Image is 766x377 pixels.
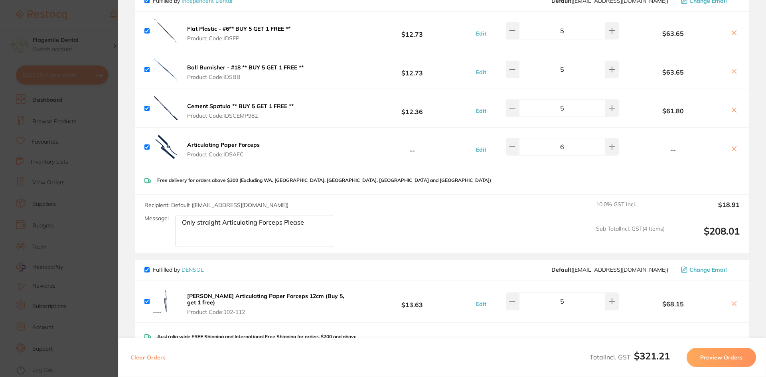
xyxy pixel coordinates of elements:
[353,24,472,38] b: $12.73
[153,288,178,314] img: bmkzN2swag
[187,103,294,110] b: Cement Spatula ** BUY 5 GET 1 FREE **
[153,18,178,43] img: MzdnOXhuMw
[185,64,306,81] button: Ball Burnisher - #18 ** BUY 5 GET 1 FREE ** Product Code:IDSBB
[187,35,290,41] span: Product Code: IDSFP
[474,300,489,308] button: Edit
[621,69,725,76] b: $63.65
[175,215,333,247] textarea: Only straight Articulating Forceps Please
[353,101,472,116] b: $12.36
[157,334,357,339] p: Australia wide FREE Shipping and International Free Shipping for orders $200 and above
[187,113,294,119] span: Product Code: IDSCEMP982
[596,225,665,247] span: Sub Total Incl. GST ( 4 Items)
[474,107,489,114] button: Edit
[474,146,489,153] button: Edit
[621,107,725,114] b: $61.80
[153,57,178,82] img: cDhydXpibA
[128,348,168,367] button: Clear Orders
[474,30,489,37] button: Edit
[182,266,204,273] a: DENSOL
[187,74,304,80] span: Product Code: IDSBB
[187,151,260,158] span: Product Code: IDSAFC
[353,140,472,154] b: --
[153,266,204,273] p: Fulfilled by
[353,294,472,309] b: $13.63
[474,69,489,76] button: Edit
[185,103,296,119] button: Cement Spatula ** BUY 5 GET 1 FREE ** Product Code:IDSCEMP982
[621,300,725,308] b: $68.15
[596,201,665,219] span: 10.0 % GST Incl.
[551,266,668,273] span: sales@densol.com.au
[187,25,290,32] b: Flat Plastic - #6** BUY 5 GET 1 FREE **
[153,134,178,160] img: eDdiaTB0Mg
[353,62,472,77] b: $12.73
[157,178,491,183] p: Free delivery for orders above $300 (Excluding WA, [GEOGRAPHIC_DATA], [GEOGRAPHIC_DATA], [GEOGRAP...
[185,141,262,158] button: Articulating Paper Forceps Product Code:IDSAFC
[185,292,353,316] button: [PERSON_NAME] Articulating Paper Forceps 12cm (Buy 5, get 1 free) Product Code:102-112
[621,30,725,37] b: $63.65
[590,353,670,361] span: Total Incl. GST
[671,201,740,219] output: $18.91
[689,266,727,273] span: Change Email
[679,266,740,273] button: Change Email
[687,348,756,367] button: Preview Orders
[144,215,169,222] label: Message:
[187,309,350,315] span: Product Code: 102-112
[187,292,344,306] b: [PERSON_NAME] Articulating Paper Forceps 12cm (Buy 5, get 1 free)
[187,141,260,148] b: Articulating Paper Forceps
[671,225,740,247] output: $208.01
[621,146,725,153] b: --
[551,266,571,273] b: Default
[187,64,304,71] b: Ball Burnisher - #18 ** BUY 5 GET 1 FREE **
[144,201,288,209] span: Recipient: Default ( [EMAIL_ADDRESS][DOMAIN_NAME] )
[185,25,293,42] button: Flat Plastic - #6** BUY 5 GET 1 FREE ** Product Code:IDSFP
[153,95,178,121] img: cnBybnl2dA
[634,350,670,362] b: $321.21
